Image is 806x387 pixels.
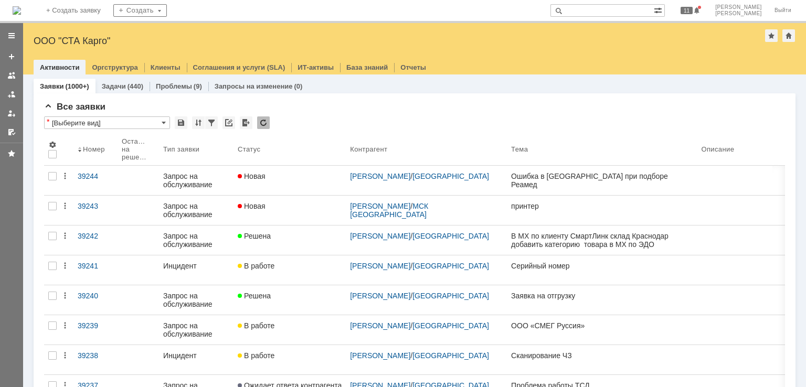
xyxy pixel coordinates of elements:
a: В МХ по клиенту СмартЛинк склад Краснодар добавить категорию товара в МХ по ЭДО [507,225,697,255]
div: Действия [61,321,69,330]
a: МСК [GEOGRAPHIC_DATA] [350,202,430,219]
div: Статус [238,145,260,153]
div: Описание [701,145,734,153]
a: [PERSON_NAME] [350,172,410,180]
a: Заявки на командах [3,67,20,84]
a: ИТ-активы [298,63,334,71]
div: / [350,351,503,360]
a: Оргструктура [92,63,137,71]
div: (440) [128,82,143,90]
span: Расширенный поиск [654,5,664,15]
a: Заявки [40,82,63,90]
div: 39241 [78,262,113,270]
a: принтер [507,196,697,225]
div: Инцидент [163,351,229,360]
div: Серийный номер [511,262,693,270]
div: 39243 [78,202,113,210]
div: 39238 [78,351,113,360]
div: / [350,202,503,219]
img: logo [13,6,21,15]
div: Запрос на обслуживание [163,321,229,338]
a: [PERSON_NAME] [350,351,410,360]
a: Новая [234,196,346,225]
div: Запрос на обслуживание [163,232,229,249]
th: Осталось на решение [118,133,159,166]
div: / [350,262,503,270]
div: Сортировка... [192,116,205,129]
div: / [350,232,503,240]
a: Мои согласования [3,124,20,141]
a: [PERSON_NAME] [350,292,410,300]
span: Решена [238,292,271,300]
div: Тип заявки [163,145,199,153]
a: [GEOGRAPHIC_DATA] [412,262,489,270]
a: 39239 [73,315,118,345]
div: Создать [113,4,167,17]
div: / [350,172,503,180]
div: Экспорт списка [240,116,252,129]
span: Все заявки [44,102,105,112]
div: / [350,292,503,300]
a: Запрос на обслуживание [159,166,234,195]
div: Действия [61,262,69,270]
a: [PERSON_NAME] [350,321,410,330]
a: 39241 [73,255,118,285]
div: (9) [194,82,202,90]
div: Заявка на отгрузку [511,292,693,300]
a: [GEOGRAPHIC_DATA] [412,351,489,360]
a: [GEOGRAPHIC_DATA] [412,232,489,240]
div: Действия [61,292,69,300]
a: Соглашения и услуги (SLA) [193,63,285,71]
a: Новая [234,166,346,195]
span: Новая [238,172,266,180]
div: / [350,321,503,330]
span: [PERSON_NAME] [715,10,762,17]
div: (1000+) [65,82,89,90]
a: Запрос на обслуживание [159,196,234,225]
div: Инцидент [163,262,229,270]
div: Действия [61,172,69,180]
a: Инцидент [159,255,234,285]
div: 39239 [78,321,113,330]
div: 39242 [78,232,113,240]
div: Номер [83,145,105,153]
a: Мои заявки [3,105,20,122]
a: В работе [234,255,346,285]
a: Запрос на обслуживание [159,285,234,315]
a: [GEOGRAPHIC_DATA] [412,172,489,180]
div: 39240 [78,292,113,300]
a: Серийный номер [507,255,697,285]
div: Фильтрация... [205,116,218,129]
a: Отчеты [400,63,426,71]
div: Добавить в избранное [765,29,778,42]
span: В работе [238,351,274,360]
span: В работе [238,262,274,270]
a: Запрос на обслуживание [159,315,234,345]
div: ООО "СТА Карго" [34,36,765,46]
div: Действия [61,202,69,210]
a: Задачи [102,82,126,90]
th: Контрагент [346,133,507,166]
a: Решена [234,285,346,315]
div: Настройки списка отличаются от сохраненных в виде [47,118,49,125]
div: принтер [511,202,693,210]
div: Скопировать ссылку на список [222,116,235,129]
a: Проблемы [156,82,192,90]
span: 11 [681,7,693,14]
a: 39242 [73,225,118,255]
span: Новая [238,202,266,210]
div: Сделать домашней страницей [782,29,795,42]
th: Тип заявки [159,133,234,166]
div: Осталось на решение [122,137,146,161]
a: Перейти на домашнюю страницу [13,6,21,15]
a: [PERSON_NAME] [350,232,410,240]
span: Решена [238,232,271,240]
a: Сканирование ЧЗ [507,345,697,374]
th: Статус [234,133,346,166]
a: Клиенты [151,63,181,71]
a: [PERSON_NAME] [350,262,410,270]
div: Сканирование ЧЗ [511,351,693,360]
div: Ошибка в [GEOGRAPHIC_DATA] при подборе Реамед [511,172,693,189]
th: Тема [507,133,697,166]
span: В работе [238,321,274,330]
